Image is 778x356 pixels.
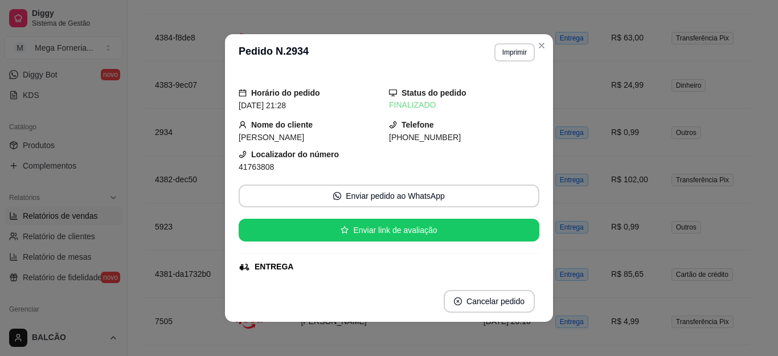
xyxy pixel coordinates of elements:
[251,120,313,129] strong: Nome do cliente
[533,36,551,55] button: Close
[402,88,466,97] strong: Status do pedido
[239,185,539,207] button: whats-appEnviar pedido ao WhatsApp
[389,133,461,142] span: [PHONE_NUMBER]
[389,99,539,111] div: FINALIZADO
[239,89,247,97] span: calendar
[239,133,304,142] span: [PERSON_NAME]
[444,290,535,313] button: close-circleCancelar pedido
[239,150,247,158] span: phone
[239,162,274,171] span: 41763808
[239,219,539,242] button: starEnviar link de avaliação
[239,121,247,129] span: user
[251,88,320,97] strong: Horário do pedido
[341,226,349,234] span: star
[251,150,339,159] strong: Localizador do número
[454,297,462,305] span: close-circle
[389,89,397,97] span: desktop
[255,261,293,273] div: ENTREGA
[389,121,397,129] span: phone
[239,43,309,62] h3: Pedido N. 2934
[239,101,286,110] span: [DATE] 21:28
[333,192,341,200] span: whats-app
[494,43,535,62] button: Imprimir
[402,120,434,129] strong: Telefone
